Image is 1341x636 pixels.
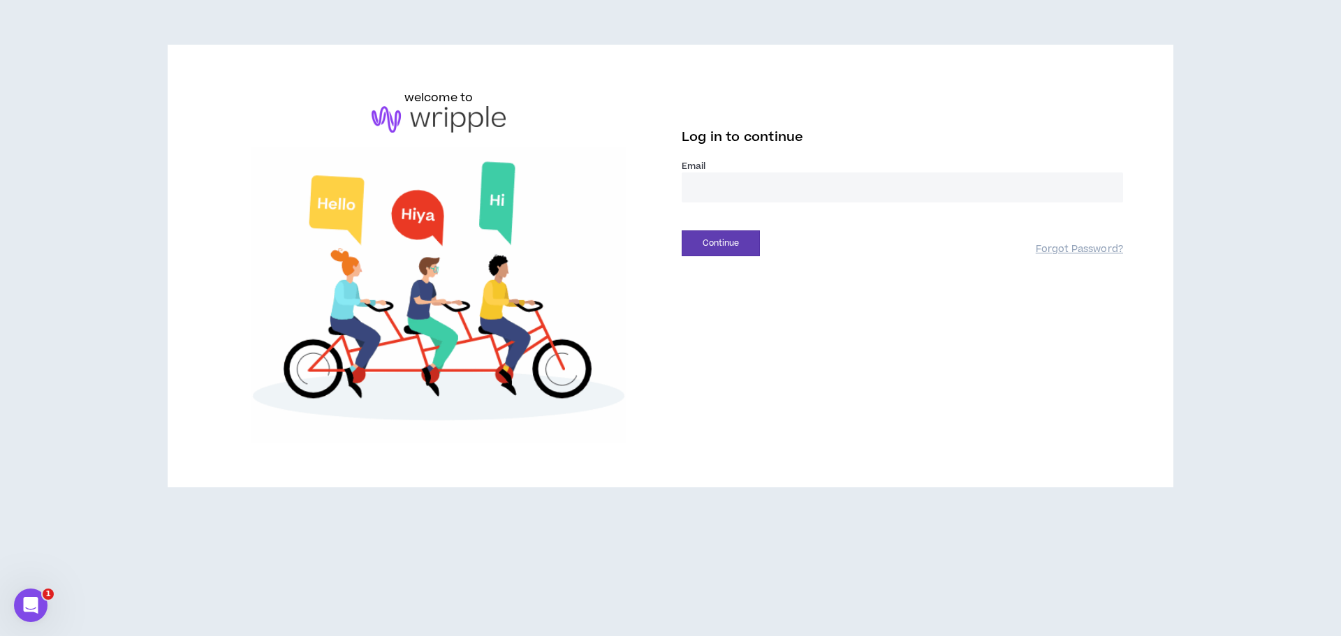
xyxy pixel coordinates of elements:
[682,160,1123,172] label: Email
[682,230,760,256] button: Continue
[682,128,803,146] span: Log in to continue
[1036,243,1123,256] a: Forgot Password?
[43,589,54,600] span: 1
[372,106,506,133] img: logo-brand.png
[14,589,47,622] iframe: Intercom live chat
[404,89,474,106] h6: welcome to
[218,147,659,443] img: Welcome to Wripple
